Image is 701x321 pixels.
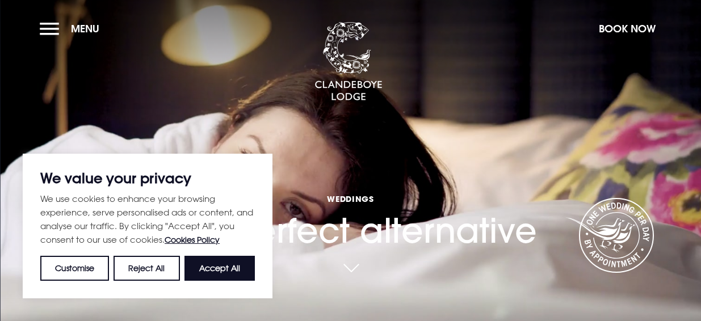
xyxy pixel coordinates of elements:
button: Customise [40,256,109,281]
img: Clandeboye Lodge [314,22,383,102]
span: Weddings [164,193,537,204]
p: We value your privacy [40,171,255,185]
button: Menu [40,16,105,41]
button: Reject All [114,256,179,281]
p: We use cookies to enhance your browsing experience, serve personalised ads or content, and analys... [40,192,255,247]
button: Accept All [184,256,255,281]
div: We value your privacy [23,154,272,298]
a: Cookies Policy [165,235,220,244]
h1: The perfect alternative [164,153,537,251]
span: Menu [71,22,99,35]
button: Book Now [593,16,661,41]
